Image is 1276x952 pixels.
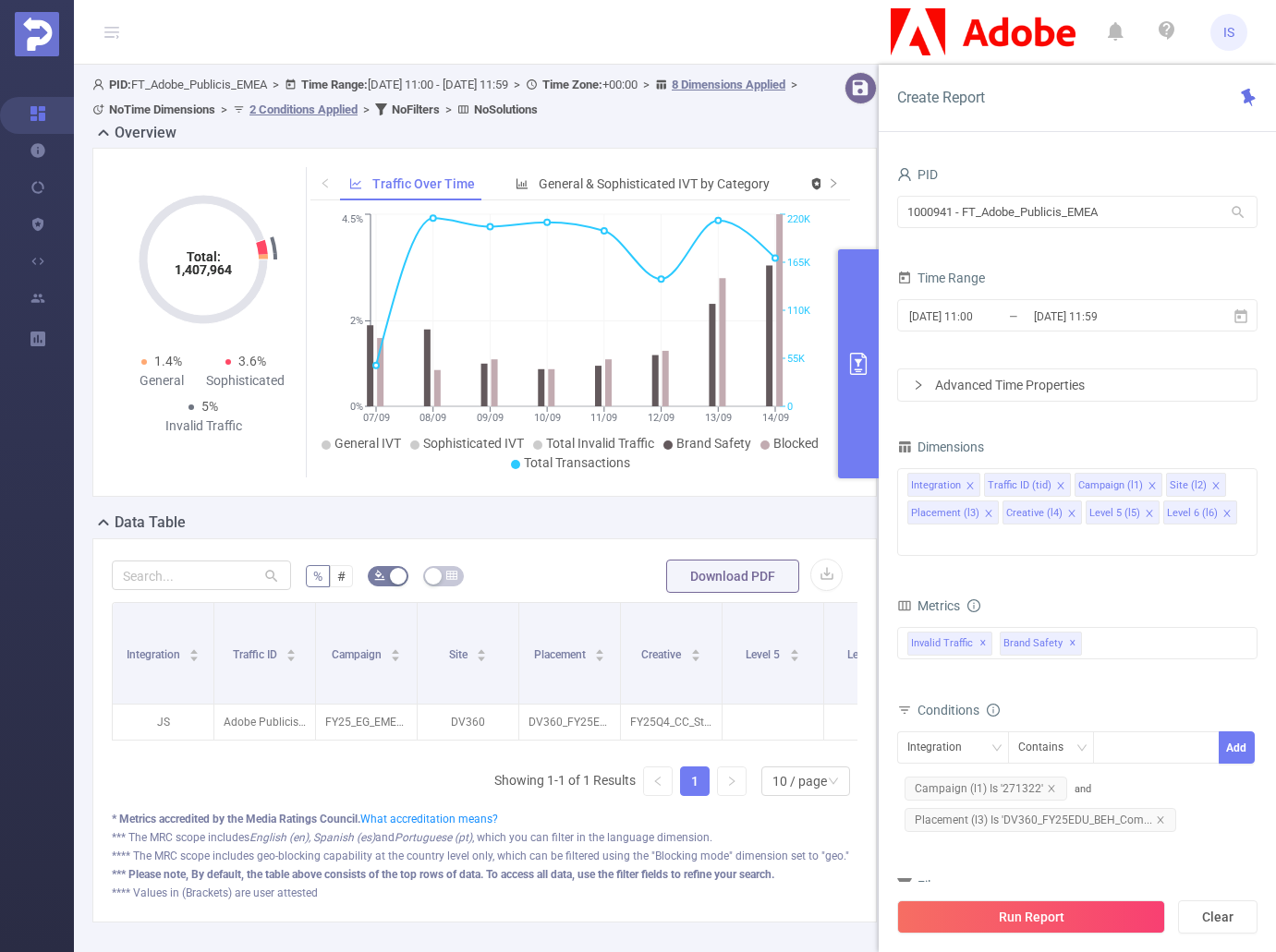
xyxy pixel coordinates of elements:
p: FY25_EG_EMEA_Creative_EDU_Acquisition_Buy_4200323233_P36036_Tier3 [271322] [316,705,417,740]
a: 1 [681,767,709,795]
div: **** The MRC scope includes geo-blocking capability at the country level only, which can be filte... [112,848,857,864]
span: Filters [897,878,953,893]
span: PID [897,167,938,182]
li: Creative (l4) [1003,500,1082,524]
div: Traffic ID (tid) [988,474,1051,498]
tspan: 55K [787,353,805,365]
div: Invalid Traffic [162,416,246,436]
span: Brand Safety [1000,632,1082,656]
div: General [119,371,203,391]
li: Previous Page [643,766,673,796]
li: Placement (l3) [907,500,999,524]
a: What accreditation means? [360,813,498,825]
i: icon: close [1056,481,1065,492]
i: icon: close [1156,815,1165,825]
i: icon: close [1222,509,1232,520]
i: icon: caret-down [286,654,297,659]
div: Level 5 (l5) [1089,501,1140,525]
p: DV360_FY25EDU_BEH_CompetitiveConquesting_TR_DSK_BAN_300x250_NA_NA_ROI_NA [9324033] [519,705,620,740]
span: Site [449,648,470,661]
div: Contains [1018,732,1076,763]
i: icon: caret-down [789,654,799,659]
span: Level 5 [746,648,783,661]
p: FY25Q4_CC_Student_CCPro_TR_TR_BacktoSchool-Promo_ST_300x250_NA_NA.jpg [5583296] [621,705,722,740]
span: Level 6 [847,648,884,661]
h2: Data Table [115,512,186,534]
div: Site (l2) [1170,474,1207,498]
i: icon: close [1067,509,1076,520]
div: Placement (l3) [911,501,979,525]
tspan: 1,407,964 [175,262,232,277]
span: # [337,569,346,584]
tspan: 165K [787,257,810,269]
tspan: 0% [350,401,363,413]
i: icon: left [320,177,331,188]
span: > [267,78,285,91]
span: Create Report [897,89,985,106]
span: General & Sophisticated IVT by Category [539,176,770,191]
span: Placement [534,648,589,661]
span: FT_Adobe_Publicis_EMEA [DATE] 11:00 - [DATE] 11:59 +00:00 [92,78,803,116]
i: icon: caret-down [690,654,700,659]
span: Brand Safety [676,436,751,451]
div: Campaign (l1) [1078,474,1143,498]
i: icon: caret-up [477,646,487,652]
span: > [638,78,655,91]
div: **** Values in (Brackets) are user attested [112,885,857,901]
u: 2 Conditions Applied [249,102,358,116]
span: 1.4% [154,354,182,368]
tspan: 2% [350,316,363,328]
div: Sort [188,646,200,657]
i: icon: user [92,78,109,90]
i: icon: info-circle [987,704,1000,717]
i: icon: caret-up [595,646,605,652]
button: Download PDF [666,560,799,593]
span: 3.6% [238,354,266,368]
i: icon: bar-chart [516,177,529,190]
input: Search... [112,560,291,590]
div: Sophisticated [203,371,287,391]
span: General IVT [334,436,401,451]
span: > [215,102,233,116]
span: 5% [201,399,218,414]
i: icon: caret-down [595,654,605,659]
span: % [313,569,322,584]
i: icon: user [897,167,912,182]
tspan: 13/09 [705,412,732,424]
p: Adobe Publicis Emea Tier 3 [34289] [214,705,315,740]
i: icon: right [726,776,737,787]
span: IS [1223,14,1234,51]
div: Sort [286,646,297,657]
div: Sort [476,646,487,657]
div: Sort [690,646,701,657]
tspan: 0 [787,401,793,413]
span: Dimensions [897,440,984,454]
i: icon: close [966,481,975,492]
i: icon: close [1211,481,1221,492]
b: No Filters [392,102,440,116]
div: Level 6 (l6) [1167,501,1218,525]
div: *** The MRC scope includes and , which you can filter in the language dimension. [112,829,857,846]
u: 8 Dimensions Applied [672,78,785,91]
span: and [897,783,1184,826]
div: *** Please note, By default, the table above consists of the top rows of data. To access all data... [112,866,857,883]
b: * Metrics accredited by the Media Ratings Council. [112,813,360,825]
tspan: 08/09 [419,412,446,424]
p: DV360 [418,705,518,740]
div: Creative (l4) [1006,501,1063,525]
i: icon: close [1047,784,1056,793]
i: icon: table [446,570,457,581]
i: icon: down [991,742,1003,755]
tspan: 12/09 [648,412,674,424]
tspan: 10/09 [533,412,560,424]
span: Traffic Over Time [372,176,475,191]
span: Integration [127,648,183,661]
li: Level 5 (l5) [1086,500,1160,524]
span: Conditions [918,703,1000,717]
tspan: 220K [787,214,810,226]
span: Total Transactions [524,455,630,470]
i: icon: close [1148,481,1157,492]
tspan: 09/09 [477,412,504,424]
span: Total Invalid Traffic [546,436,654,451]
span: > [508,78,526,91]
